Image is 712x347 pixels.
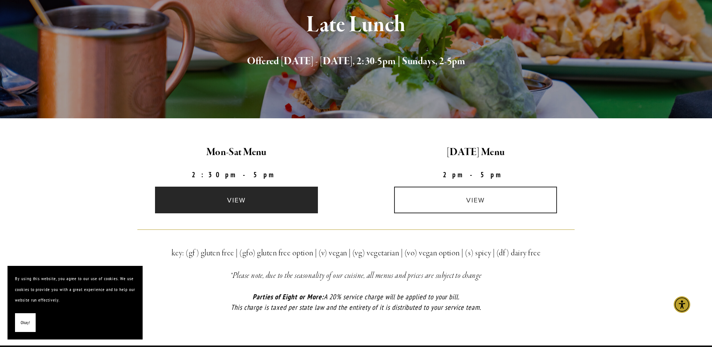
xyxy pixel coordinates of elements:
[21,317,30,328] span: Okay!
[8,266,143,339] section: Cookie banner
[230,270,482,281] em: *Please note, due to the seasonality of our cuisine, all menus and prices are subject to change
[15,273,135,306] p: By using this website, you agree to our use of cookies. We use cookies to provide you with a grea...
[137,54,575,69] h2: Offered [DATE] - [DATE], 2:30-5pm | Sundays, 2-5pm
[192,170,281,179] strong: 2:30pm-5pm
[394,187,557,213] a: view
[253,292,324,301] em: Parties of Eight or More:
[15,313,36,332] button: Okay!
[137,13,575,37] h1: Late Lunch
[674,296,690,313] div: Accessibility Menu
[123,145,350,160] h2: Mon-Sat Menu
[443,170,508,179] strong: 2pm-5pm
[155,187,318,213] a: view
[363,145,589,160] h2: [DATE] Menu
[137,246,575,260] h3: key: (gf) gluten free | (gfo) gluten free option | (v) vegan | (vg) vegetarian | (vo) vegan optio...
[231,292,481,312] em: A 20% service charge will be applied to your bill. This charge is taxed per state law and the ent...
